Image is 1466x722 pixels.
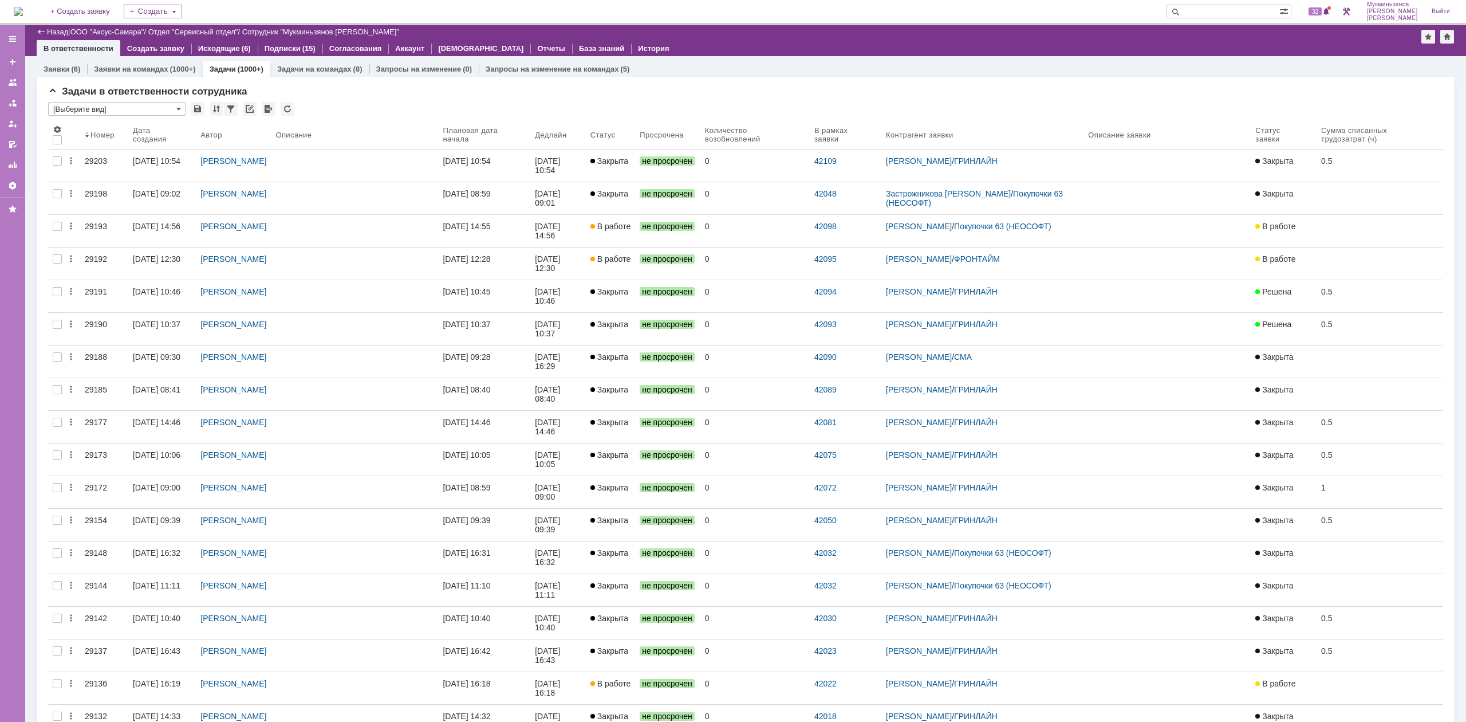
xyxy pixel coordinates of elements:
a: Отчеты [537,44,565,53]
a: не просрочен [635,182,700,214]
span: Закрыта [590,156,628,166]
span: Решена [1255,287,1291,296]
span: Закрыта [590,287,628,296]
div: Просрочена [640,131,684,139]
div: Автор [200,131,222,139]
span: Закрыта [590,450,628,460]
th: Контрагент заявки [881,120,1083,150]
a: Задачи [210,65,236,73]
a: Мои согласования [3,135,22,154]
a: 0.5 [1317,280,1443,312]
a: [PERSON_NAME] [200,287,266,296]
div: 29198 [85,189,124,198]
a: 42075 [814,450,837,460]
a: [PERSON_NAME] [886,418,952,427]
span: [PERSON_NAME] [1367,8,1418,15]
a: [DATE] 09:00 [128,476,196,508]
a: ФРОНТАЙМ [954,254,1000,264]
div: 0 [705,287,805,296]
span: не просрочен [640,352,695,362]
a: [DATE] 12:28 [438,248,530,280]
a: 42048 [814,189,837,198]
div: [DATE] 10:54 [133,156,180,166]
a: [DATE] 10:37 [438,313,530,345]
span: Закрыта [1255,156,1293,166]
a: 0.5 [1317,313,1443,345]
a: Закрыта [586,476,635,508]
span: не просрочен [640,418,695,427]
div: Фильтрация... [224,102,238,116]
a: 29185 [80,378,128,410]
a: 42090 [814,352,837,362]
a: 42081 [814,418,837,427]
a: [DATE] 09:28 [438,346,530,378]
a: 29154 [80,509,128,541]
div: Статус заявки [1255,126,1303,143]
th: Номер [80,120,128,150]
a: [PERSON_NAME] [200,320,266,329]
a: 29192 [80,248,128,280]
a: 29172 [80,476,128,508]
a: Подписки [265,44,301,53]
div: [DATE] 09:01 [535,189,562,207]
a: 42094 [814,287,837,296]
a: [DATE] 10:54 [438,150,530,182]
div: [DATE] 14:46 [535,418,562,436]
a: 0 [700,280,810,312]
span: В работе [590,222,630,231]
span: Закрыта [590,385,628,394]
a: [DATE] 09:01 [530,182,586,214]
a: История [638,44,669,53]
a: 0 [700,215,810,247]
a: не просрочен [635,346,700,378]
a: 29188 [80,346,128,378]
a: [DEMOGRAPHIC_DATA] [438,44,523,53]
a: [DATE] 08:59 [438,476,530,508]
a: [PERSON_NAME] [886,352,952,362]
div: [DATE] 10:37 [535,320,562,338]
span: не просрочен [640,189,695,198]
a: не просрочен [635,280,700,312]
a: В работе [586,215,635,247]
a: [PERSON_NAME] [886,287,952,296]
div: [DATE] 14:56 [535,222,562,240]
span: Закрыта [590,352,628,362]
span: не просрочен [640,222,695,231]
a: 42089 [814,385,837,394]
a: 42095 [814,254,837,264]
a: Заявки [44,65,69,73]
a: [DATE] 08:40 [438,378,530,410]
div: Номер [90,131,115,139]
div: Сумма списанных трудозатрат (ч) [1321,126,1429,143]
div: Дата создания [133,126,182,143]
a: ГРИНЛАЙН [954,418,998,427]
a: Согласования [329,44,382,53]
a: 1 [1317,476,1443,508]
div: 0 [705,418,805,427]
a: 42072 [814,483,837,492]
a: Исходящие [198,44,240,53]
div: 0 [705,483,805,492]
div: 0 [705,156,805,166]
th: Просрочена [635,120,700,150]
span: Решена [1255,320,1291,329]
a: 42093 [814,320,837,329]
a: [DATE] 10:54 [530,150,586,182]
a: [DATE] 10:46 [530,280,586,312]
div: Дедлайн [535,131,566,139]
a: Покупочки 63 (НЕОСОФТ) [954,222,1051,231]
a: 0 [700,411,810,443]
a: ГРИНЛАЙН [954,450,998,460]
a: [DATE] 08:59 [438,182,530,214]
a: Создать заявку [127,44,184,53]
span: Закрыта [590,189,628,198]
img: logo [14,7,23,16]
a: не просрочен [635,444,700,476]
div: [DATE] 16:29 [535,352,562,371]
th: Автор [196,120,271,150]
div: [DATE] 09:00 [535,483,562,501]
a: Решена [1251,313,1317,345]
div: [DATE] 10:46 [535,287,562,305]
a: [DATE] 14:46 [128,411,196,443]
span: [PERSON_NAME] [1367,15,1418,22]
